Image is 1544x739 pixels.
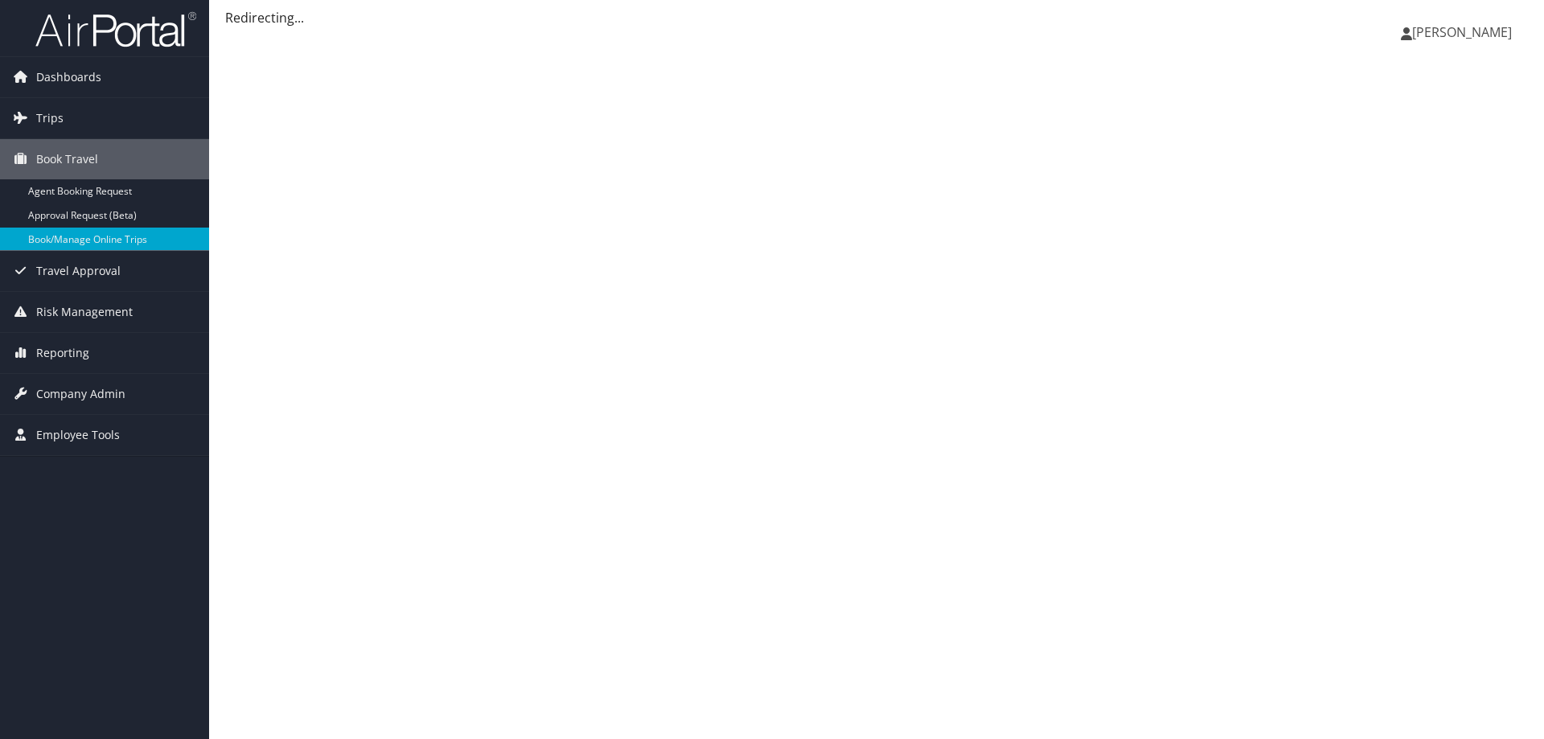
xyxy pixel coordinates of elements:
[36,57,101,97] span: Dashboards
[1412,23,1512,41] span: [PERSON_NAME]
[36,251,121,291] span: Travel Approval
[225,8,1528,27] div: Redirecting...
[36,139,98,179] span: Book Travel
[36,374,125,414] span: Company Admin
[35,10,196,48] img: airportal-logo.png
[36,98,64,138] span: Trips
[36,415,120,455] span: Employee Tools
[36,333,89,373] span: Reporting
[36,292,133,332] span: Risk Management
[1401,8,1528,56] a: [PERSON_NAME]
